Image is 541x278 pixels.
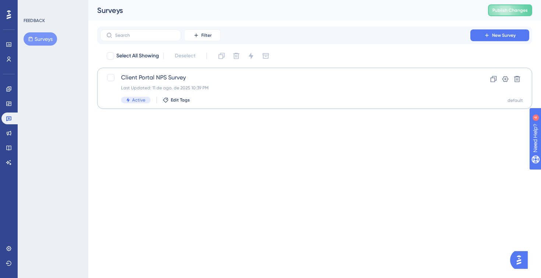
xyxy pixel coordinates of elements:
span: Client Portal NPS Survey [121,73,449,82]
button: New Survey [470,29,529,41]
span: Active [132,97,145,103]
div: FEEDBACK [24,18,45,24]
span: Publish Changes [492,7,528,13]
span: Select All Showing [116,51,159,60]
div: 4 [51,4,53,10]
span: Edit Tags [171,97,190,103]
iframe: UserGuiding AI Assistant Launcher [510,249,532,271]
button: Publish Changes [488,4,532,16]
button: Filter [184,29,221,41]
input: Search [115,33,175,38]
button: Deselect [168,49,202,63]
button: Surveys [24,32,57,46]
div: default [508,97,523,103]
span: New Survey [492,32,516,38]
div: Last Updated: 11 de ago. de 2025 10:39 PM [121,85,449,91]
span: Need Help? [17,2,46,11]
span: Deselect [175,51,195,60]
div: Surveys [97,5,470,15]
span: Filter [201,32,212,38]
button: Edit Tags [163,97,190,103]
